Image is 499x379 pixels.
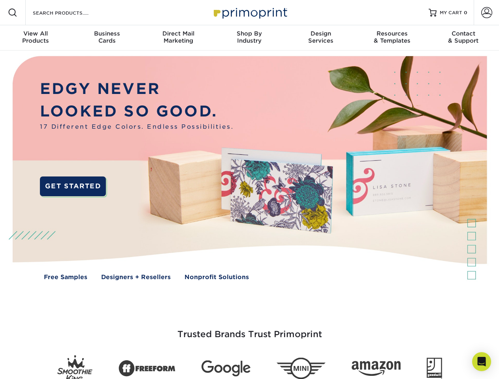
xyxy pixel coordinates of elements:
div: Services [285,30,356,44]
a: Nonprofit Solutions [185,273,249,282]
img: Primoprint [210,4,289,21]
span: MY CART [440,9,462,16]
div: Open Intercom Messenger [472,352,491,371]
div: Marketing [143,30,214,44]
a: Resources& Templates [356,25,427,51]
a: Shop ByIndustry [214,25,285,51]
span: 0 [464,10,467,15]
div: & Templates [356,30,427,44]
span: Direct Mail [143,30,214,37]
p: LOOKED SO GOOD. [40,100,233,123]
img: Google [201,360,250,377]
span: Resources [356,30,427,37]
a: Free Samples [44,273,87,282]
p: EDGY NEVER [40,78,233,100]
span: Shop By [214,30,285,37]
div: Cards [71,30,142,44]
a: Designers + Resellers [101,273,171,282]
span: 17 Different Edge Colors. Endless Possibilities. [40,122,233,131]
a: GET STARTED [40,176,106,196]
h3: Trusted Brands Trust Primoprint [19,310,481,349]
a: Contact& Support [428,25,499,51]
a: DesignServices [285,25,356,51]
a: BusinessCards [71,25,142,51]
div: Industry [214,30,285,44]
span: Business [71,30,142,37]
a: Direct MailMarketing [143,25,214,51]
span: Contact [428,30,499,37]
div: & Support [428,30,499,44]
img: Amazon [352,361,401,376]
span: Design [285,30,356,37]
img: Goodwill [427,358,442,379]
input: SEARCH PRODUCTS..... [32,8,109,17]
